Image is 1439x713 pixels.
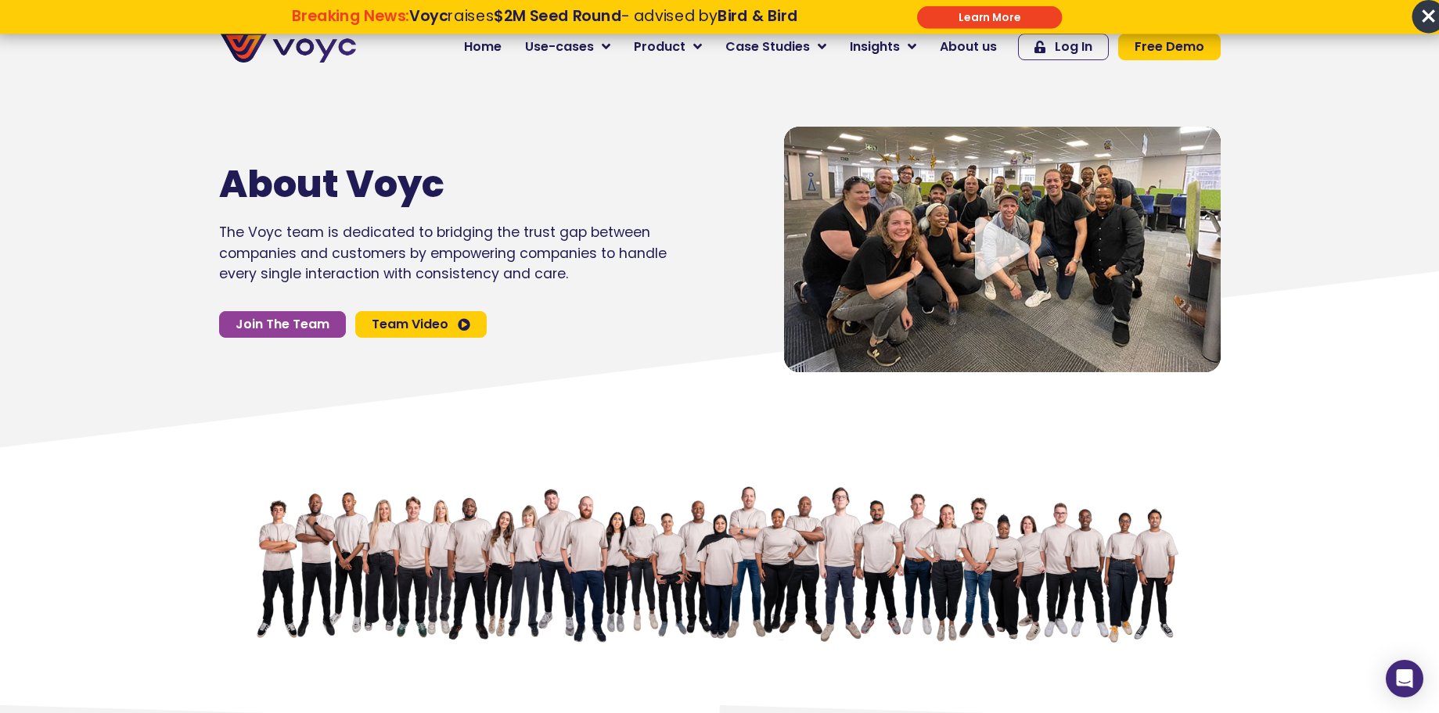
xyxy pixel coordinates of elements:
[634,38,685,56] span: Product
[513,31,622,63] a: Use-cases
[291,5,409,27] strong: Breaking News:
[718,5,797,27] strong: Bird & Bird
[494,5,621,27] strong: $2M Seed Round
[1118,34,1221,60] a: Free Demo
[236,318,329,331] span: Join The Team
[355,311,487,338] a: Team Video
[850,38,900,56] span: Insights
[525,38,594,56] span: Use-cases
[219,162,620,207] h1: About Voyc
[940,38,997,56] span: About us
[464,38,502,56] span: Home
[622,31,714,63] a: Product
[1018,34,1109,60] a: Log In
[1135,41,1204,53] span: Free Demo
[214,7,874,43] div: Breaking News: Voyc raises $2M Seed Round - advised by Bird & Bird
[372,318,448,331] span: Team Video
[219,311,346,338] a: Join The Team
[838,31,928,63] a: Insights
[725,38,810,56] span: Case Studies
[409,5,797,27] span: raises - advised by
[219,222,667,284] p: The Voyc team is dedicated to bridging the trust gap between companies and customers by empowerin...
[714,31,838,63] a: Case Studies
[1386,660,1423,697] div: Open Intercom Messenger
[1055,41,1092,53] span: Log In
[219,31,356,63] img: voyc-full-logo
[409,5,448,27] strong: Voyc
[928,31,1009,63] a: About us
[452,31,513,63] a: Home
[971,217,1034,282] div: Video play button
[917,5,1062,28] div: Submit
